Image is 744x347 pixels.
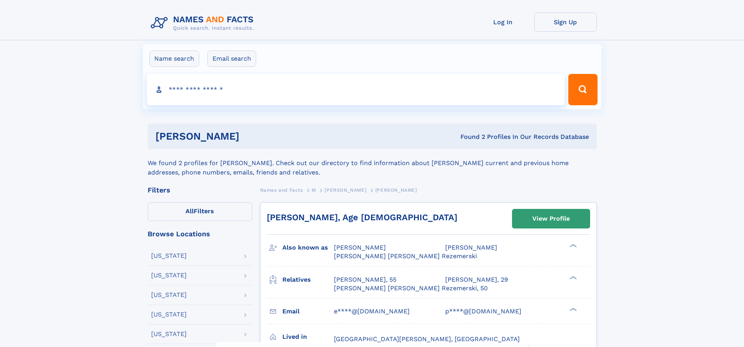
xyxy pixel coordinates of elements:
[282,273,334,286] h3: Relatives
[334,335,520,343] span: [GEOGRAPHIC_DATA][PERSON_NAME], [GEOGRAPHIC_DATA]
[151,311,187,318] div: [US_STATE]
[334,284,488,293] a: [PERSON_NAME] [PERSON_NAME] Rezemerski, 50
[151,253,187,259] div: [US_STATE]
[260,185,303,195] a: Names and Facts
[325,187,366,193] span: [PERSON_NAME]
[334,275,396,284] a: [PERSON_NAME], 55
[375,187,417,193] span: [PERSON_NAME]
[312,187,316,193] span: M
[532,210,570,228] div: View Profile
[568,275,577,280] div: ❯
[282,330,334,343] h3: Lived in
[148,187,252,194] div: Filters
[282,305,334,318] h3: Email
[155,131,350,141] h1: [PERSON_NAME]
[568,307,577,312] div: ❯
[334,244,386,251] span: [PERSON_NAME]
[568,74,597,105] button: Search Button
[325,185,366,195] a: [PERSON_NAME]
[282,241,334,254] h3: Also known as
[148,230,252,237] div: Browse Locations
[534,13,597,32] a: Sign Up
[350,133,589,141] div: Found 2 Profiles In Our Records Database
[312,185,316,195] a: M
[151,331,187,337] div: [US_STATE]
[267,212,457,222] a: [PERSON_NAME], Age [DEMOGRAPHIC_DATA]
[148,13,260,34] img: Logo Names and Facts
[148,149,597,177] div: We found 2 profiles for [PERSON_NAME]. Check out our directory to find information about [PERSON_...
[147,74,565,105] input: search input
[512,209,590,228] a: View Profile
[334,252,477,260] span: [PERSON_NAME] [PERSON_NAME] Rezemerski
[151,272,187,279] div: [US_STATE]
[568,243,577,248] div: ❯
[148,202,252,221] label: Filters
[445,275,508,284] a: [PERSON_NAME], 29
[207,50,256,67] label: Email search
[445,244,497,251] span: [PERSON_NAME]
[149,50,199,67] label: Name search
[186,207,194,215] span: All
[472,13,534,32] a: Log In
[151,292,187,298] div: [US_STATE]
